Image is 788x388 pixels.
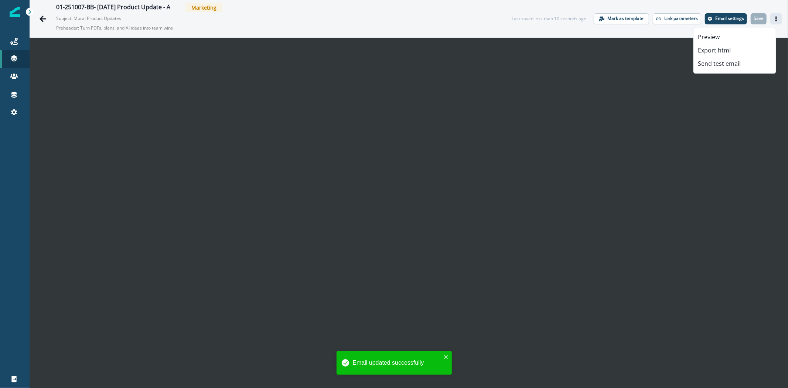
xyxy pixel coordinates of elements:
[705,13,747,24] button: Settings
[353,358,441,367] div: Email updated successfully
[35,11,50,26] button: Go back
[694,57,776,70] button: Send test email
[694,44,776,57] button: Export html
[607,16,644,21] p: Mark as template
[444,354,449,360] button: close
[770,13,782,24] button: Actions
[56,4,170,12] div: 01-251007-BB- [DATE] Product Update - A
[694,30,776,44] button: Preview
[754,16,764,21] p: Save
[664,16,698,21] p: Link parameters
[715,16,744,21] p: Email settings
[10,7,20,17] img: Inflection
[594,13,649,24] button: Mark as template
[185,3,222,12] span: Marketing
[56,12,130,22] p: Subject: Mural Product Updates
[512,16,586,22] div: Last saved less than 10 seconds ago
[56,22,241,34] p: Preheader: Turn PDFs, plans, and AI ideas into team wins
[751,13,767,24] button: Save
[653,13,701,24] button: Link parameters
